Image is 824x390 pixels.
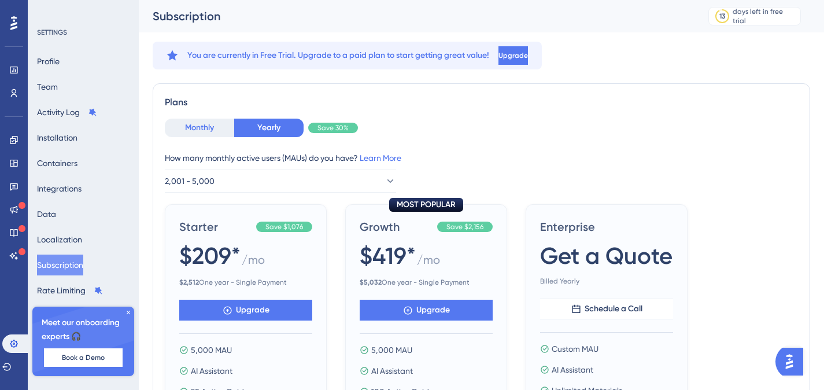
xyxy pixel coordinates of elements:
button: Profile [37,51,60,72]
span: AI Assistant [191,364,232,378]
div: 13 [719,12,725,21]
button: Monthly [165,119,234,137]
span: Schedule a Call [585,302,642,316]
button: Integrations [37,178,82,199]
div: days left in free trial [733,7,797,25]
button: Containers [37,153,77,174]
button: Yearly [234,119,304,137]
button: Rate Limiting [37,280,103,301]
button: Team [37,76,58,97]
div: Plans [165,95,798,109]
button: Book a Demo [44,348,123,367]
span: One year - Single Payment [360,278,493,287]
span: Meet our onboarding experts 🎧 [42,316,125,344]
b: $ 5,032 [360,278,382,286]
span: 2,001 - 5,000 [165,174,215,188]
b: $ 2,512 [179,278,199,286]
span: 5,000 MAU [191,343,232,357]
span: $209* [179,240,241,272]
span: $419* [360,240,416,272]
span: Save $1,076 [265,222,303,231]
button: Upgrade [179,300,312,321]
button: Subscription [37,255,83,275]
span: Custom MAU [552,342,598,356]
a: Learn More [360,153,401,163]
span: 5,000 MAU [371,343,412,357]
span: You are currently in Free Trial. Upgrade to a paid plan to start getting great value! [187,49,489,62]
span: / mo [242,252,265,273]
button: Schedule a Call [540,299,673,319]
button: Accessibility [37,306,82,326]
button: Upgrade [360,300,493,321]
div: How many monthly active users (MAUs) do you have? [165,151,798,165]
span: / mo [417,252,440,273]
span: Starter [179,219,252,235]
span: Save 30% [317,123,349,133]
span: Upgrade [236,303,269,317]
span: Enterprise [540,219,673,235]
button: Upgrade [498,46,528,65]
button: 2,001 - 5,000 [165,170,396,193]
button: Data [37,204,56,225]
span: Billed Yearly [540,277,673,286]
span: AI Assistant [371,364,413,378]
span: Growth [360,219,433,235]
button: Localization [37,229,82,250]
div: Subscription [153,8,679,24]
span: Get a Quote [540,240,672,272]
button: Installation [37,127,77,148]
div: SETTINGS [37,28,131,37]
div: MOST POPULAR [389,198,463,212]
span: Upgrade [498,51,528,60]
span: AI Assistant [552,363,593,377]
span: Save $2,156 [446,222,483,231]
span: Upgrade [416,303,450,317]
iframe: UserGuiding AI Assistant Launcher [775,344,810,379]
span: One year - Single Payment [179,278,312,287]
button: Activity Log [37,102,97,123]
span: Book a Demo [62,353,105,362]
